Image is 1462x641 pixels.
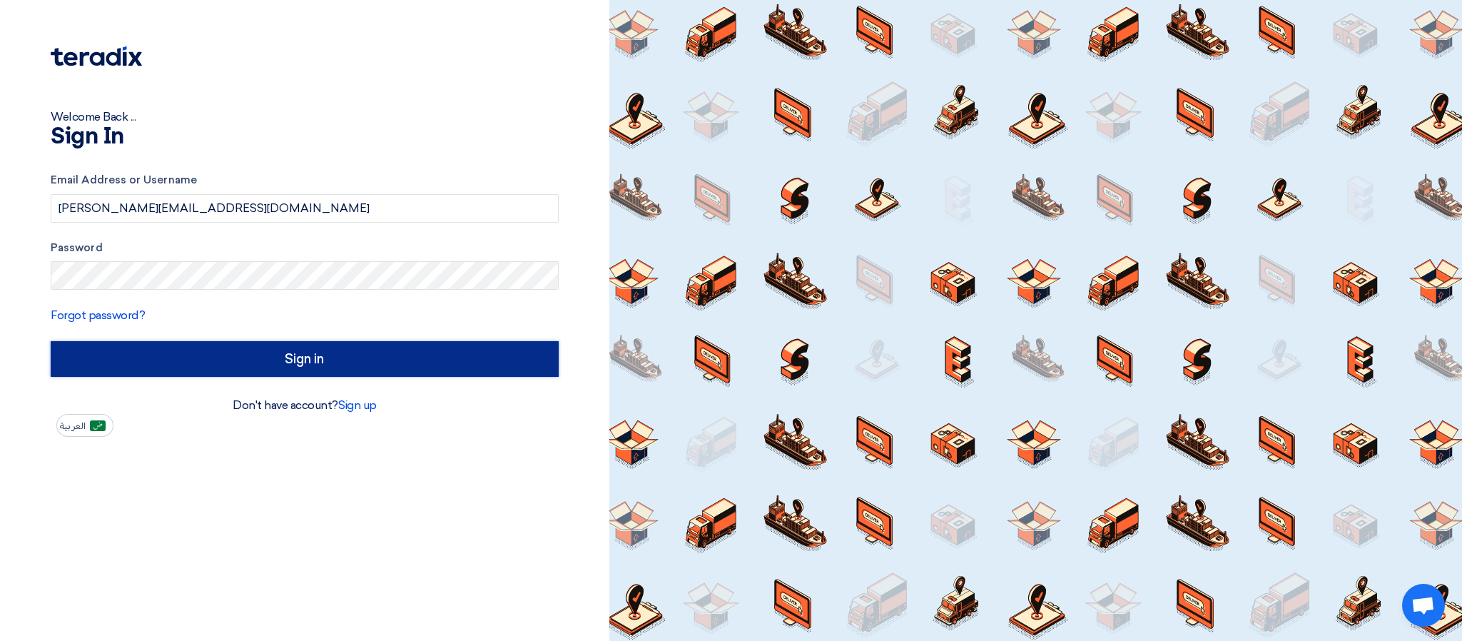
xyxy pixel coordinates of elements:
h1: Sign In [51,126,559,148]
div: Don't have account? [51,397,559,414]
input: Enter your business email or username [51,194,559,223]
a: Open chat [1402,584,1445,627]
label: Password [51,240,559,256]
a: Forgot password? [51,308,145,322]
a: Sign up [338,398,377,412]
label: Email Address or Username [51,172,559,188]
img: ar-AR.png [90,420,106,431]
img: Teradix logo [51,46,142,66]
span: العربية [60,421,86,431]
input: Sign in [51,341,559,377]
div: Welcome Back ... [51,108,559,126]
button: العربية [56,414,113,437]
